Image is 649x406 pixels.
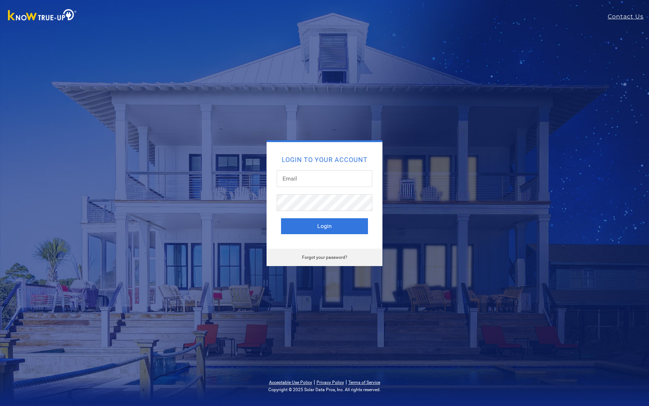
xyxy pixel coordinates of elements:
h2: Login to your account [281,157,368,163]
img: Know True-Up [4,8,80,24]
a: Terms of Service [348,380,380,385]
span: | [346,378,347,385]
a: Contact Us [608,12,649,21]
input: Email [277,170,372,187]
button: Login [281,218,368,234]
a: Acceptable Use Policy [269,380,312,385]
span: | [314,378,315,385]
a: Forgot your password? [302,255,347,260]
a: Privacy Policy [317,380,344,385]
